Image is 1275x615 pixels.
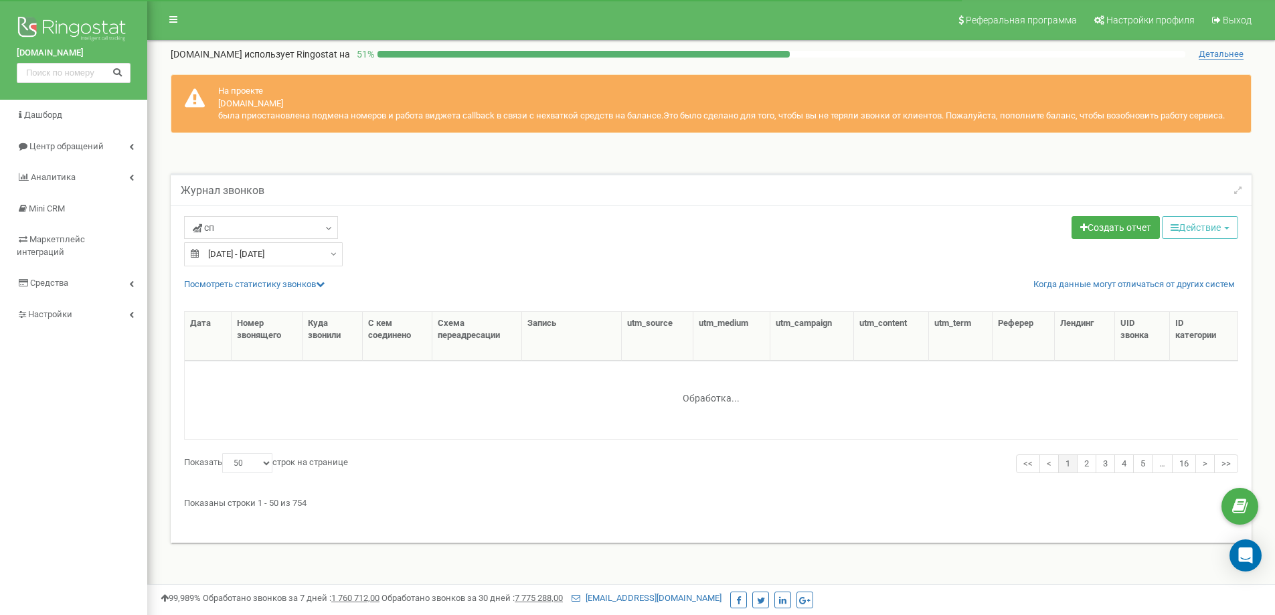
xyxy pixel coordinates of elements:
span: Настройки профиля [1106,15,1195,25]
input: Поиск по номеру [17,63,131,83]
a: < [1039,454,1059,474]
span: использует Ringostat на [244,49,350,60]
span: Детальнее [1199,49,1244,60]
a: 4 [1114,454,1134,474]
th: Дата [185,312,232,361]
u: 1 760 712,00 [331,593,379,603]
img: Ringostat logo [17,13,131,47]
p: [DOMAIN_NAME] [171,48,350,61]
span: Средства [30,278,68,288]
p: 51 % [350,48,377,61]
span: Реферальная программа [966,15,1077,25]
div: Обработка... [628,382,795,402]
th: UID звонка [1115,312,1170,361]
th: Лендинг [1055,312,1116,361]
div: На проекте [DOMAIN_NAME] была приостановлена подмена номеров и работа виджета callback в связи с ... [171,74,1252,133]
a: 16 [1172,454,1196,474]
a: 2 [1077,454,1096,474]
th: utm_source [622,312,693,361]
a: 3 [1096,454,1115,474]
span: Настройки [28,309,72,319]
span: Аналитика [31,172,76,182]
h5: Журнал звонков [181,185,264,197]
span: сп [193,221,214,234]
u: 7 775 288,00 [515,593,563,603]
span: Обработано звонков за 30 дней : [381,593,563,603]
th: Номер звонящего [232,312,303,361]
th: Схема переадресации [432,312,522,361]
a: [DOMAIN_NAME] [17,47,131,60]
th: С кем соединено [363,312,433,361]
div: Показаны строки 1 - 50 из 754 [184,492,1238,510]
a: >> [1214,454,1238,474]
th: ID категории [1170,312,1238,361]
a: 5 [1133,454,1153,474]
th: Куда звонили [303,312,363,361]
span: Выход [1223,15,1252,25]
th: utm_campaign [770,312,854,361]
a: … [1152,454,1173,474]
a: [EMAIL_ADDRESS][DOMAIN_NAME] [572,593,721,603]
th: Запись [522,312,622,361]
button: Действие [1162,216,1238,239]
label: Показать строк на странице [184,453,348,473]
th: utm_content [854,312,929,361]
a: Когда данные могут отличаться от других систем [1033,278,1235,291]
a: 1 [1058,454,1078,474]
th: utm_term [929,312,993,361]
a: Посмотреть cтатистику звонков [184,279,325,289]
span: Обработано звонков за 7 дней : [203,593,379,603]
th: utm_medium [693,312,770,361]
a: сп [184,216,338,239]
div: Open Intercom Messenger [1229,539,1262,572]
span: Дашборд [24,110,62,120]
span: 99,989% [161,593,201,603]
span: Mini CRM [29,203,65,213]
a: Создать отчет [1072,216,1160,239]
span: Маркетплейс интеграций [17,234,85,257]
a: > [1195,454,1215,474]
select: Показатьстрок на странице [222,453,272,473]
a: << [1016,454,1040,474]
th: Реферер [993,312,1055,361]
span: Центр обращений [29,141,104,151]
